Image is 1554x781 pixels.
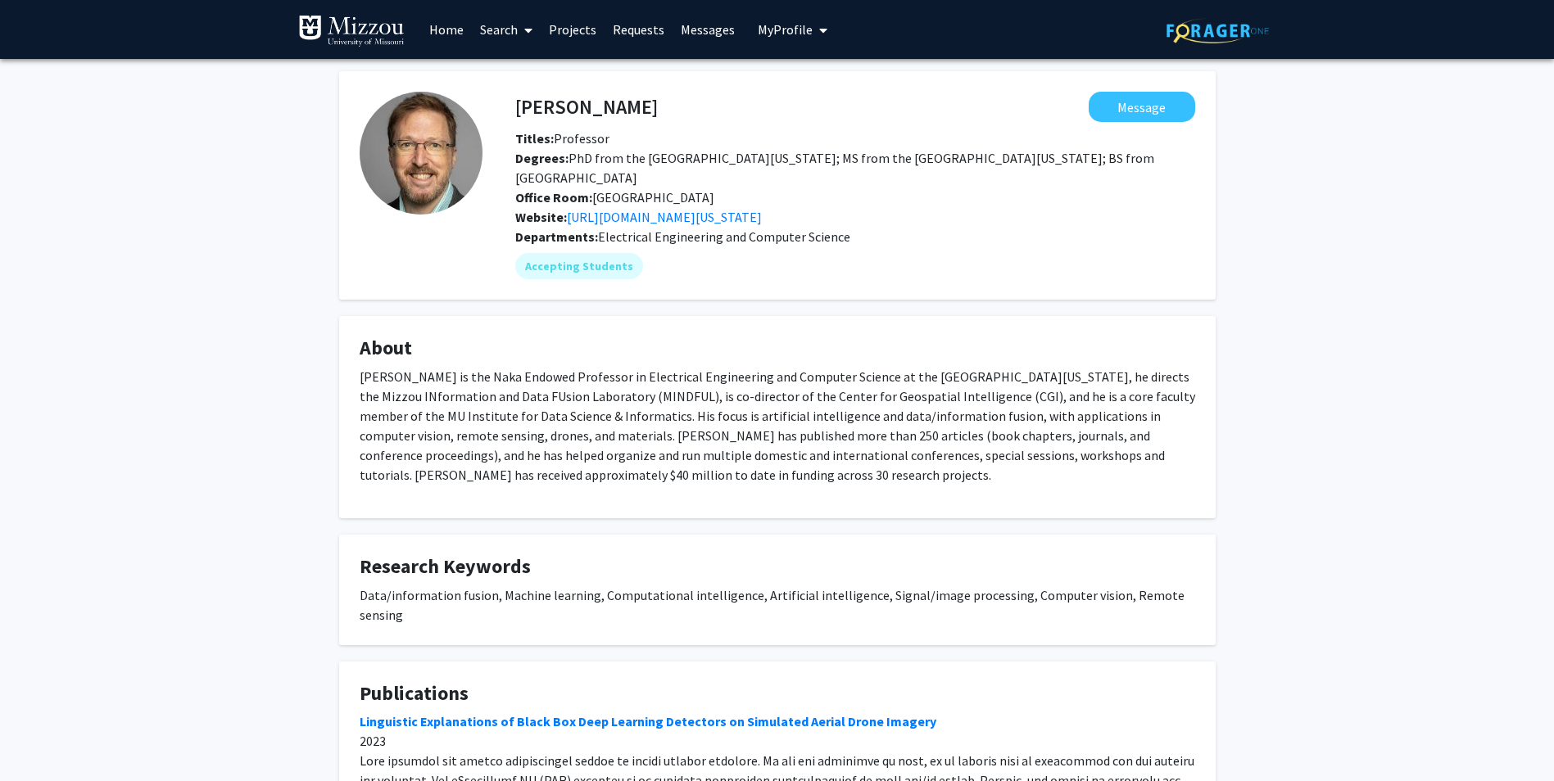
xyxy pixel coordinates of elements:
img: ForagerOne Logo [1167,18,1269,43]
span: Electrical Engineering and Computer Science [598,228,850,245]
h4: About [360,336,1195,360]
iframe: Chat [12,707,70,769]
a: Messages [673,1,743,58]
img: Profile Picture [360,92,483,214]
b: Office Room: [515,189,592,205]
b: Departments: [515,228,598,245]
span: Professor [515,130,609,147]
span: [GEOGRAPHIC_DATA] [515,189,714,205]
b: Degrees: [515,150,569,166]
a: Projects [541,1,605,58]
b: Titles: [515,130,554,147]
span: PhD from the [GEOGRAPHIC_DATA][US_STATE]; MS from the [GEOGRAPHIC_DATA][US_STATE]; BS from [GEOGR... [515,150,1154,186]
a: Linguistic Explanations of Black Box Deep Learning Detectors on Simulated Aerial Drone Imagery [360,713,936,729]
span: My Profile [758,21,813,38]
img: University of Missouri Logo [298,15,405,47]
p: [PERSON_NAME] is the Naka Endowed Professor in Electrical Engineering and Computer Science at the... [360,367,1195,485]
a: Home [421,1,472,58]
h4: [PERSON_NAME] [515,92,658,122]
h4: Publications [360,682,1195,706]
b: Website: [515,209,567,225]
a: Opens in a new tab [567,209,762,225]
a: Search [472,1,541,58]
mat-chip: Accepting Students [515,253,643,279]
button: Message Derek Anderson [1089,92,1195,122]
h4: Research Keywords [360,555,1195,579]
div: Data/information fusion, Machine learning, Computational intelligence, Artificial intelligence, S... [360,585,1195,625]
a: Requests [605,1,673,58]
